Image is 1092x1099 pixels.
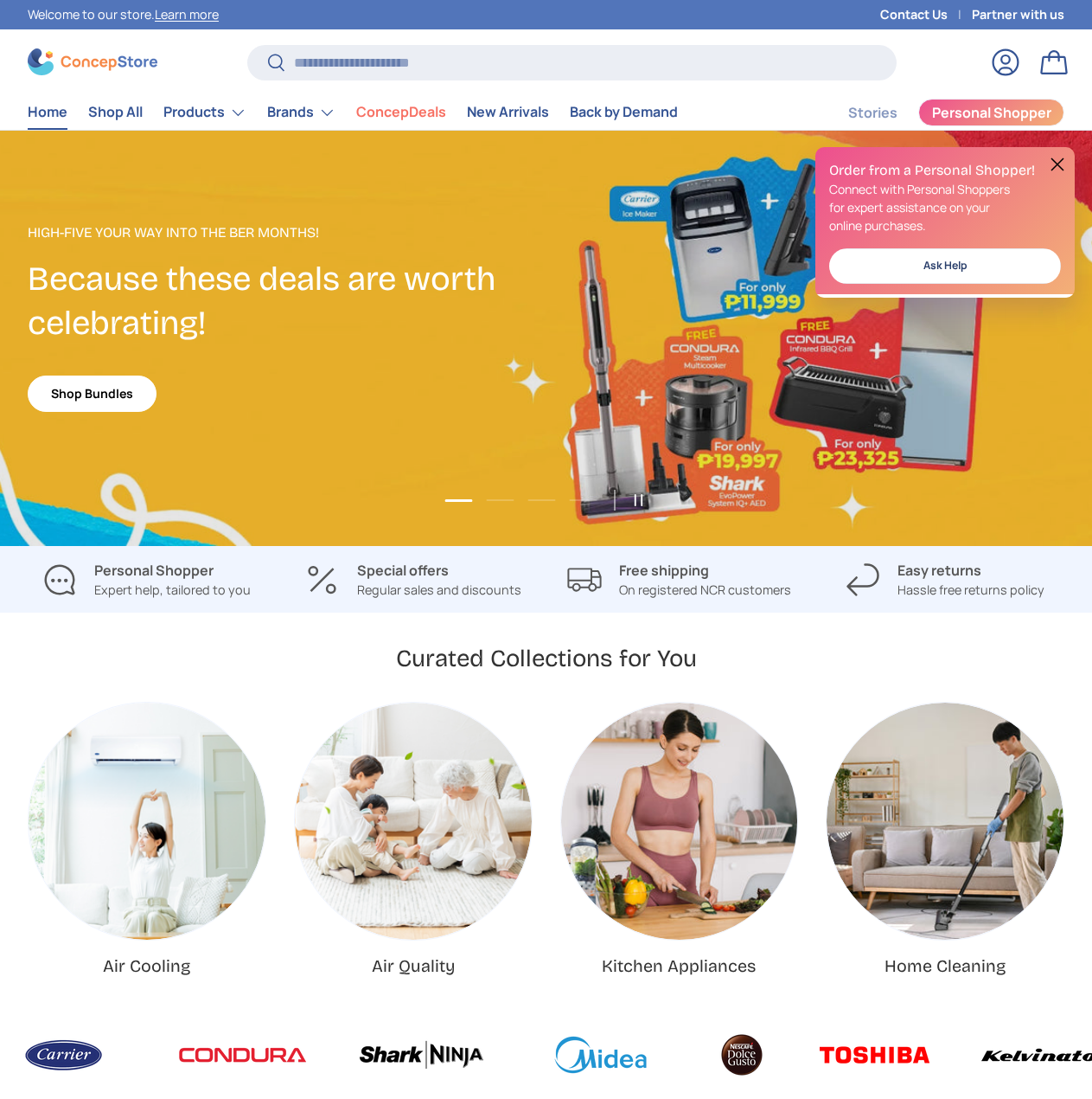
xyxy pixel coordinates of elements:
[257,95,346,130] summary: Brands
[94,561,214,580] strong: Personal Shopper
[28,5,219,24] p: Welcome to our store.
[267,95,335,130] a: Brands
[28,222,546,243] p: High-Five Your Way Into the Ber Months!
[28,95,678,130] nav: Primary
[467,95,549,129] a: New Arrivals
[295,703,532,940] img: Air Quality
[932,106,1051,119] span: Personal Shopper
[356,95,446,129] a: ConcepDeals
[155,6,219,22] a: Learn more
[829,248,1061,284] a: Ask Help
[88,95,143,129] a: Shop All
[826,560,1064,600] a: Easy returns Hassle free returns policy
[827,703,1063,940] a: Home Cleaning
[163,95,246,130] a: Products
[28,376,156,413] a: Shop Bundles
[28,257,546,344] h2: Because these deals are worth celebrating!
[28,48,157,75] img: ConcepStore
[918,99,1064,126] a: Personal Shopper
[848,96,897,130] a: Stories
[103,956,190,976] a: Air Cooling
[619,581,791,600] p: On registered NCR customers
[880,5,972,24] a: Contact Us
[560,560,799,600] a: Free shipping On registered NCR customers
[561,703,798,940] a: Kitchen Appliances
[602,956,756,976] a: Kitchen Appliances
[829,161,1061,180] h2: Order from a Personal Shopper!
[972,5,1064,24] a: Partner with us
[570,95,678,129] a: Back by Demand
[153,95,257,130] summary: Products
[884,956,1006,976] a: Home Cleaning
[294,560,533,600] a: Special offers Regular sales and discounts
[372,956,455,976] a: Air Quality
[619,561,709,580] strong: Free shipping
[897,561,981,580] strong: Easy returns
[357,561,449,580] strong: Special offers
[28,95,67,129] a: Home
[29,703,265,940] img: Air Cooling | ConcepStore
[396,643,697,674] h2: Curated Collections for You
[829,180,1061,235] p: Connect with Personal Shoppers for expert assistance on your online purchases.
[94,581,251,600] p: Expert help, tailored to you
[29,703,265,940] a: Air Cooling
[28,560,266,600] a: Personal Shopper Expert help, tailored to you
[897,581,1044,600] p: Hassle free returns policy
[807,95,1064,130] nav: Secondary
[357,581,521,600] p: Regular sales and discounts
